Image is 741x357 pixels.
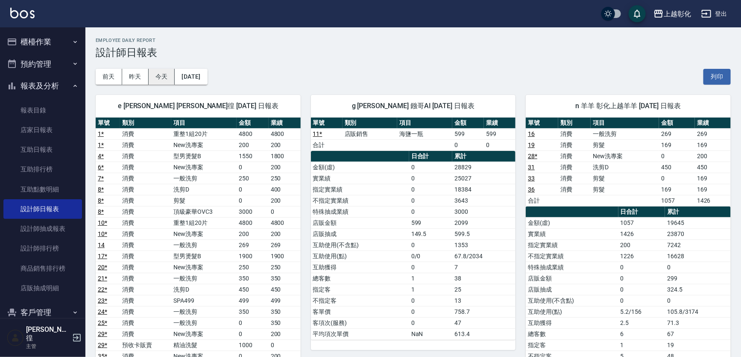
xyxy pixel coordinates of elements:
[452,162,515,173] td: 28829
[526,251,618,262] td: 不指定實業績
[96,118,120,129] th: 單號
[237,328,269,339] td: 0
[409,273,453,284] td: 1
[618,251,665,262] td: 1226
[665,306,731,317] td: 105.8/3174
[120,184,171,195] td: 消費
[629,5,646,22] button: save
[3,53,82,75] button: 預約管理
[409,162,453,173] td: 0
[149,69,175,85] button: 今天
[526,273,618,284] td: 店販金額
[618,273,665,284] td: 0
[664,9,691,19] div: 上越彰化
[665,239,731,251] td: 7242
[409,173,453,184] td: 0
[452,184,515,195] td: 18384
[659,162,695,173] td: 450
[311,162,409,173] td: 金額(虛)
[591,118,659,129] th: 項目
[269,228,301,239] td: 200
[26,325,70,342] h5: [PERSON_NAME]徨
[269,284,301,295] td: 450
[237,262,269,273] td: 250
[269,139,301,150] td: 200
[171,173,237,184] td: 一般洗剪
[3,100,82,120] a: 報表目錄
[528,186,535,193] a: 36
[311,195,409,206] td: 不指定實業績
[526,118,558,129] th: 單號
[409,306,453,317] td: 0
[171,328,237,339] td: New洗專案
[311,217,409,228] td: 店販金額
[237,162,269,173] td: 0
[695,184,731,195] td: 169
[269,262,301,273] td: 250
[558,150,591,162] td: 消費
[409,228,453,239] td: 149.5
[269,206,301,217] td: 0
[659,128,695,139] td: 269
[695,128,731,139] td: 269
[558,184,591,195] td: 消費
[311,328,409,339] td: 平均項次單價
[695,139,731,150] td: 169
[96,38,731,43] h2: Employee Daily Report
[526,284,618,295] td: 店販抽成
[409,239,453,251] td: 0
[96,69,122,85] button: 前天
[665,273,731,284] td: 299
[558,118,591,129] th: 類別
[171,195,237,206] td: 剪髮
[452,206,515,217] td: 3000
[452,328,515,339] td: 613.4
[528,142,535,148] a: 19
[311,284,409,295] td: 指定客
[484,118,515,129] th: 業績
[659,195,695,206] td: 1057
[3,180,82,199] a: 互助點數明細
[311,228,409,239] td: 店販抽成
[409,217,453,228] td: 599
[269,251,301,262] td: 1900
[659,184,695,195] td: 169
[120,284,171,295] td: 消費
[618,339,665,351] td: 1
[665,217,731,228] td: 19645
[452,173,515,184] td: 25027
[452,228,515,239] td: 599.5
[618,317,665,328] td: 2.5
[409,317,453,328] td: 0
[409,295,453,306] td: 0
[452,273,515,284] td: 38
[171,217,237,228] td: 重整1組20片
[409,251,453,262] td: 0/0
[120,273,171,284] td: 消費
[120,239,171,251] td: 消費
[120,139,171,150] td: 消費
[171,150,237,162] td: 型男燙髮B
[269,306,301,317] td: 350
[452,306,515,317] td: 758.7
[171,139,237,150] td: New洗專案
[120,328,171,339] td: 消費
[26,342,70,350] p: 主管
[484,128,515,139] td: 599
[591,139,659,150] td: 剪髮
[618,239,665,251] td: 200
[665,262,731,273] td: 0
[269,317,301,328] td: 350
[558,173,591,184] td: 消費
[665,228,731,239] td: 23870
[695,162,731,173] td: 450
[526,262,618,273] td: 特殊抽成業績
[526,228,618,239] td: 實業績
[526,306,618,317] td: 互助使用(點)
[269,328,301,339] td: 200
[171,228,237,239] td: New洗專案
[311,118,516,151] table: a dense table
[526,118,731,207] table: a dense table
[591,173,659,184] td: 剪髮
[269,239,301,251] td: 269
